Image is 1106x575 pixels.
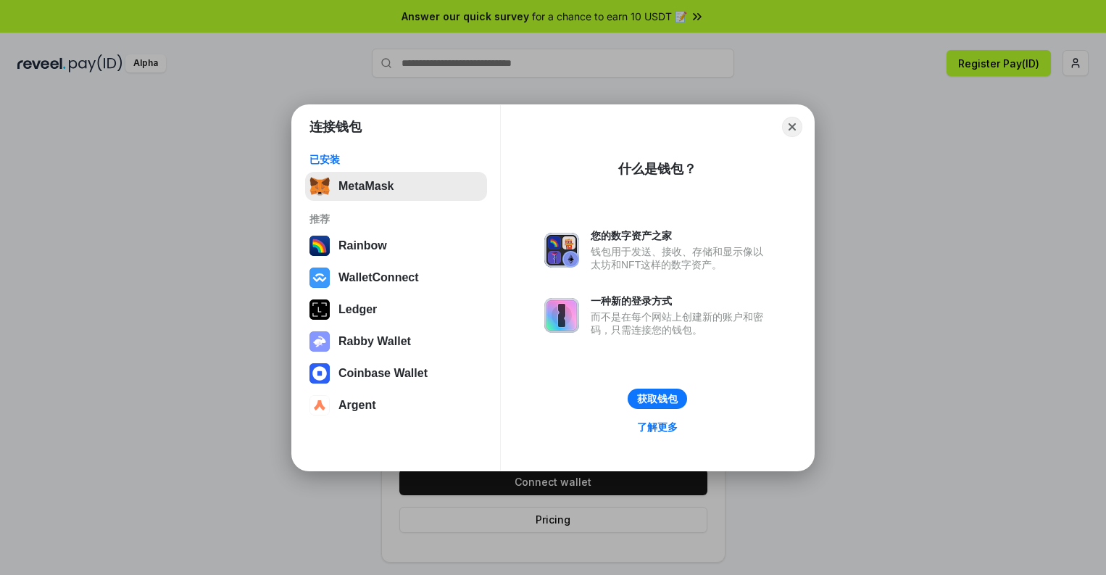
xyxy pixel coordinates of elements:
img: svg+xml,%3Csvg%20xmlns%3D%22http%3A%2F%2Fwww.w3.org%2F2000%2Fsvg%22%20fill%3D%22none%22%20viewBox... [544,233,579,268]
img: svg+xml,%3Csvg%20xmlns%3D%22http%3A%2F%2Fwww.w3.org%2F2000%2Fsvg%22%20fill%3D%22none%22%20viewBox... [309,331,330,352]
img: svg+xml,%3Csvg%20width%3D%2228%22%20height%3D%2228%22%20viewBox%3D%220%200%2028%2028%22%20fill%3D... [309,268,330,288]
div: Argent [338,399,376,412]
button: Argent [305,391,487,420]
div: 而不是在每个网站上创建新的账户和密码，只需连接您的钱包。 [591,310,770,336]
button: WalletConnect [305,263,487,292]
div: Rainbow [338,239,387,252]
div: Rabby Wallet [338,335,411,348]
img: svg+xml,%3Csvg%20xmlns%3D%22http%3A%2F%2Fwww.w3.org%2F2000%2Fsvg%22%20width%3D%2228%22%20height%3... [309,299,330,320]
div: 了解更多 [637,421,678,434]
div: 一种新的登录方式 [591,294,770,307]
img: svg+xml,%3Csvg%20width%3D%22120%22%20height%3D%22120%22%20viewBox%3D%220%200%20120%20120%22%20fil... [309,236,330,256]
div: MetaMask [338,180,394,193]
button: Rabby Wallet [305,327,487,356]
h1: 连接钱包 [309,118,362,136]
img: svg+xml,%3Csvg%20xmlns%3D%22http%3A%2F%2Fwww.w3.org%2F2000%2Fsvg%22%20fill%3D%22none%22%20viewBox... [544,298,579,333]
div: 什么是钱包？ [618,160,697,178]
div: 已安装 [309,153,483,166]
img: svg+xml,%3Csvg%20width%3D%2228%22%20height%3D%2228%22%20viewBox%3D%220%200%2028%2028%22%20fill%3D... [309,395,330,415]
button: Coinbase Wallet [305,359,487,388]
button: 获取钱包 [628,389,687,409]
button: Rainbow [305,231,487,260]
img: svg+xml,%3Csvg%20width%3D%2228%22%20height%3D%2228%22%20viewBox%3D%220%200%2028%2028%22%20fill%3D... [309,363,330,384]
div: 推荐 [309,212,483,226]
button: Ledger [305,295,487,324]
div: Coinbase Wallet [338,367,428,380]
div: 钱包用于发送、接收、存储和显示像以太坊和NFT这样的数字资产。 [591,245,770,271]
img: svg+xml,%3Csvg%20fill%3D%22none%22%20height%3D%2233%22%20viewBox%3D%220%200%2035%2033%22%20width%... [309,176,330,197]
div: Ledger [338,303,377,316]
div: WalletConnect [338,271,419,284]
button: MetaMask [305,172,487,201]
a: 了解更多 [628,418,686,437]
button: Close [782,117,802,137]
div: 获取钱包 [637,392,678,405]
div: 您的数字资产之家 [591,229,770,242]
